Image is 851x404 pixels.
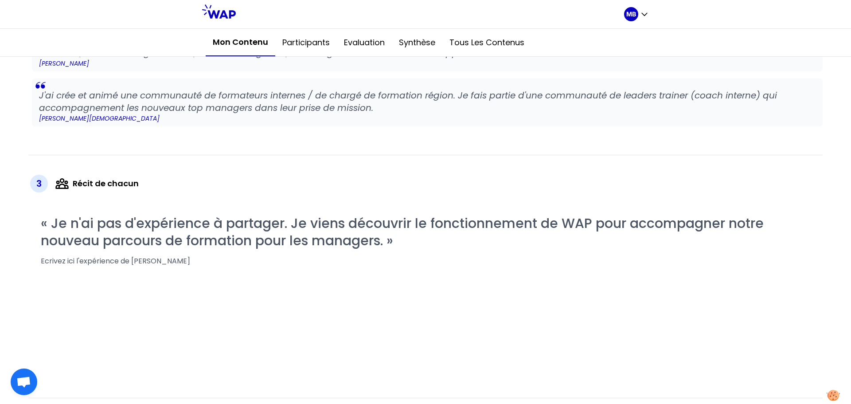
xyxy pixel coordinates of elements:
p: J'ai crée et animé une communauté de formateurs internes / de chargé de formation région. Je fais... [39,89,816,114]
p: [PERSON_NAME][DEMOGRAPHIC_DATA] [39,114,816,123]
button: Synthèse [392,29,442,56]
p: MB [626,10,636,19]
label: Récit de chacun [73,177,139,190]
span: Ecrivez ici l'expérience de [PERSON_NAME] [41,256,190,266]
div: 3 [30,175,48,192]
button: MB [624,7,649,21]
button: Participants [275,29,337,56]
span: « Je n'ai pas d'expérience à partager. Je viens découvrir le fonctionnement de WAP pour accompagn... [41,214,767,250]
button: Mon contenu [206,29,275,56]
button: Tous les contenus [442,29,531,56]
button: Evaluation [337,29,392,56]
p: [PERSON_NAME] [39,59,816,68]
div: Ouvrir le chat [11,369,37,395]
